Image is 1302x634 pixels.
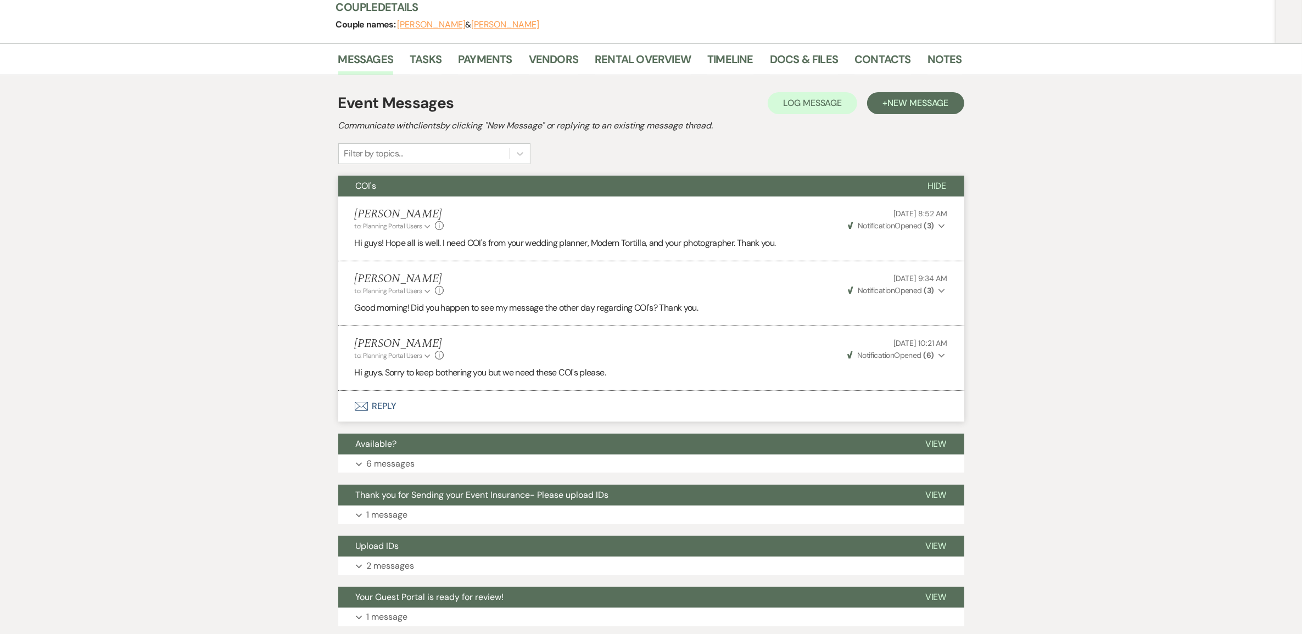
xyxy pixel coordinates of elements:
[338,557,964,575] button: 2 messages
[355,221,433,231] button: to: Planning Portal Users
[846,285,948,296] button: NotificationOpened (3)
[908,587,964,608] button: View
[595,51,691,75] a: Rental Overview
[367,610,408,624] p: 1 message
[338,92,454,115] h1: Event Messages
[344,147,403,160] div: Filter by topics...
[338,455,964,473] button: 6 messages
[893,209,947,218] span: [DATE] 8:52 AM
[858,221,895,231] span: Notification
[355,351,433,361] button: to: Planning Portal Users
[707,51,753,75] a: Timeline
[893,273,947,283] span: [DATE] 9:34 AM
[398,19,539,30] span: &
[355,286,433,296] button: to: Planning Portal Users
[894,338,948,348] span: [DATE] 10:21 AM
[338,434,908,455] button: Available?
[924,221,934,231] strong: ( 3 )
[356,438,397,450] span: Available?
[355,207,444,221] h5: [PERSON_NAME]
[338,536,908,557] button: Upload IDs
[857,350,894,360] span: Notification
[356,540,399,552] span: Upload IDs
[846,350,948,361] button: NotificationOpened (6)
[783,97,842,109] span: Log Message
[858,285,895,295] span: Notification
[854,51,911,75] a: Contacts
[367,508,408,522] p: 1 message
[925,489,947,501] span: View
[925,591,947,603] span: View
[355,366,948,380] p: Hi guys. Sorry to keep bothering you but we need these COI's please.
[338,119,964,132] h2: Communicate with clients by clicking "New Message" or replying to an existing message thread.
[338,391,964,422] button: Reply
[923,350,934,360] strong: ( 6 )
[770,51,838,75] a: Docs & Files
[908,434,964,455] button: View
[355,222,422,231] span: to: Planning Portal Users
[925,540,947,552] span: View
[768,92,857,114] button: Log Message
[355,236,948,250] p: Hi guys! Hope all is well. I need COI's from your wedding planner, Modern Tortilla, and your phot...
[338,485,908,506] button: Thank you for Sending your Event Insurance- Please upload IDs
[336,19,398,30] span: Couple names:
[908,485,964,506] button: View
[927,51,962,75] a: Notes
[338,51,394,75] a: Messages
[355,272,444,286] h5: [PERSON_NAME]
[356,489,609,501] span: Thank you for Sending your Event Insurance- Please upload IDs
[338,608,964,626] button: 1 message
[458,51,512,75] a: Payments
[847,350,934,360] span: Opened
[925,438,947,450] span: View
[367,559,415,573] p: 2 messages
[529,51,578,75] a: Vendors
[471,20,539,29] button: [PERSON_NAME]
[867,92,964,114] button: +New Message
[355,287,422,295] span: to: Planning Portal Users
[367,457,415,471] p: 6 messages
[910,176,964,197] button: Hide
[355,337,444,351] h5: [PERSON_NAME]
[356,591,504,603] span: Your Guest Portal is ready for review!
[355,301,948,315] p: Good morning! Did you happen to see my message the other day regarding COI's? Thank you.
[338,587,908,608] button: Your Guest Portal is ready for review!
[848,285,934,295] span: Opened
[848,221,934,231] span: Opened
[846,220,948,232] button: NotificationOpened (3)
[355,351,422,360] span: to: Planning Portal Users
[356,180,377,192] span: COI's
[398,20,466,29] button: [PERSON_NAME]
[887,97,948,109] span: New Message
[410,51,442,75] a: Tasks
[338,176,910,197] button: COI's
[927,180,947,192] span: Hide
[908,536,964,557] button: View
[924,285,934,295] strong: ( 3 )
[338,506,964,524] button: 1 message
